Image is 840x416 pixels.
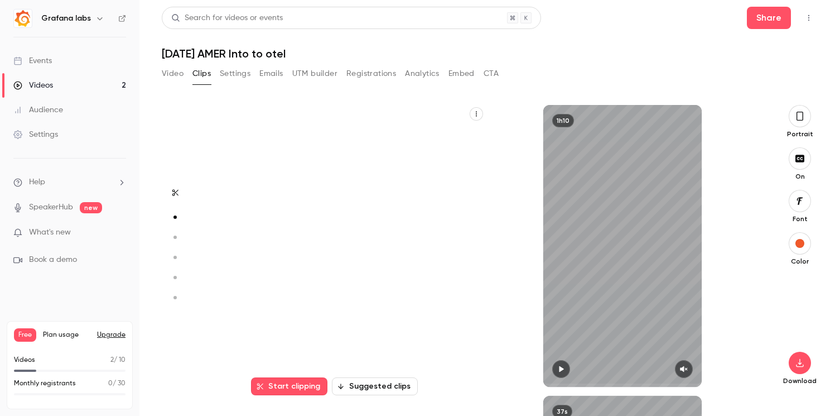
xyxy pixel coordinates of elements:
h6: Grafana labs [41,13,91,24]
span: Help [29,176,45,188]
p: Portrait [782,130,818,138]
p: / 30 [108,379,125,389]
button: Emails [259,65,283,83]
div: Audience [13,104,63,116]
button: UTM builder [292,65,337,83]
span: 2 [110,357,114,364]
div: Settings [13,129,58,140]
button: Share [747,7,791,29]
button: Settings [220,65,250,83]
p: Monthly registrants [14,379,76,389]
span: Plan usage [43,331,90,340]
img: Grafana labs [14,9,32,27]
button: Top Bar Actions [800,9,818,27]
button: Upgrade [97,331,125,340]
div: Videos [13,80,53,91]
p: Color [782,257,818,266]
li: help-dropdown-opener [13,176,126,188]
button: CTA [484,65,499,83]
a: SpeakerHub [29,202,73,213]
button: Start clipping [251,377,327,395]
div: Events [13,55,52,66]
button: Suggested clips [332,377,418,395]
span: Book a demo [29,254,77,266]
span: new [80,202,102,213]
p: Download [782,376,818,385]
span: What's new [29,227,71,238]
span: 0 [108,380,113,387]
button: Analytics [405,65,440,83]
button: Video [162,65,184,83]
button: Clips [192,65,211,83]
button: Embed [448,65,475,83]
p: Font [782,214,818,223]
p: / 10 [110,355,125,365]
div: Search for videos or events [171,12,283,24]
span: Free [14,328,36,342]
div: 1h10 [552,114,574,127]
p: Videos [14,355,35,365]
button: Registrations [346,65,396,83]
p: On [782,172,818,181]
h1: [DATE] AMER Into to otel [162,47,818,60]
